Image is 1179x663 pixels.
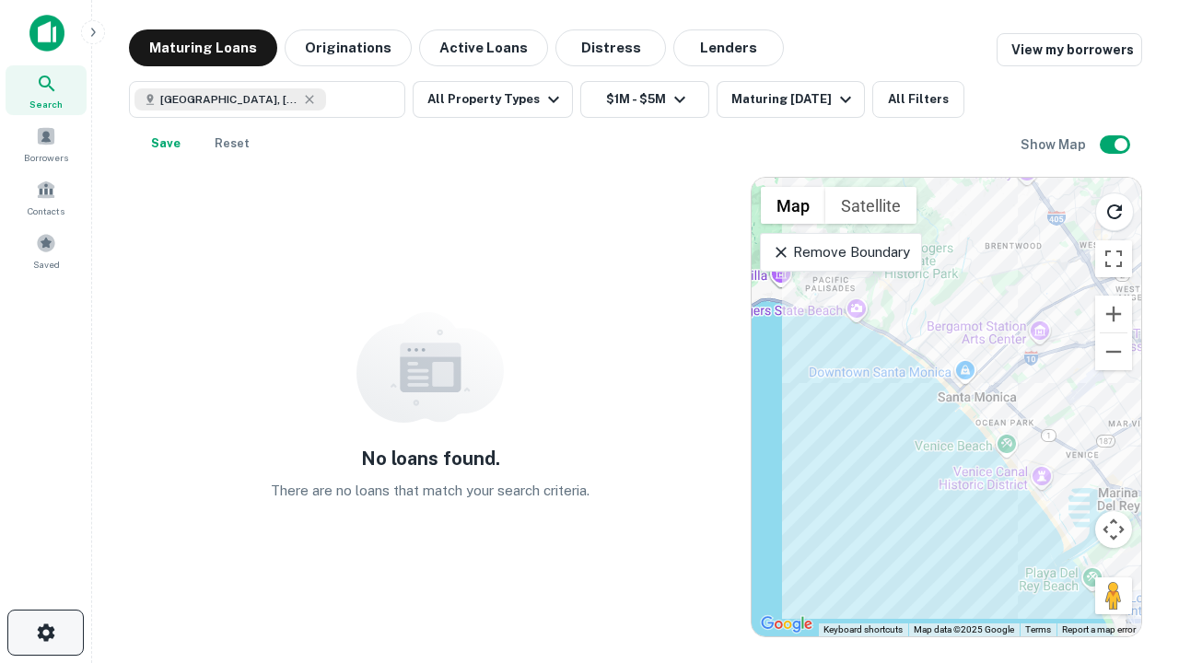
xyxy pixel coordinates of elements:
span: Borrowers [24,150,68,165]
button: Reset [203,125,262,162]
a: Open this area in Google Maps (opens a new window) [756,612,817,636]
button: Toggle fullscreen view [1095,240,1132,277]
img: empty content [356,312,504,423]
img: capitalize-icon.png [29,15,64,52]
a: Contacts [6,172,87,222]
h5: No loans found. [361,445,500,472]
button: $1M - $5M [580,81,709,118]
a: Report a map error [1062,624,1136,634]
a: Search [6,65,87,115]
button: Active Loans [419,29,548,66]
button: Show satellite imagery [825,187,916,224]
button: Keyboard shortcuts [823,623,903,636]
p: There are no loans that match your search criteria. [271,480,589,502]
span: Map data ©2025 Google [914,624,1014,634]
span: [GEOGRAPHIC_DATA], [GEOGRAPHIC_DATA], [GEOGRAPHIC_DATA] [160,91,298,108]
div: 0 0 [752,178,1141,636]
p: Remove Boundary [772,241,909,263]
span: Saved [33,257,60,272]
button: Save your search to get updates of matches that match your search criteria. [136,125,195,162]
button: Map camera controls [1095,511,1132,548]
a: Borrowers [6,119,87,169]
button: Originations [285,29,412,66]
h6: Show Map [1021,134,1089,155]
button: Maturing Loans [129,29,277,66]
a: Terms (opens in new tab) [1025,624,1051,634]
button: Zoom out [1095,333,1132,370]
a: View my borrowers [997,33,1142,66]
button: Maturing [DATE] [717,81,865,118]
button: All Property Types [413,81,573,118]
button: Distress [555,29,666,66]
div: Maturing [DATE] [731,88,857,110]
button: Zoom in [1095,296,1132,332]
button: All Filters [872,81,964,118]
a: Saved [6,226,87,275]
img: Google [756,612,817,636]
span: Contacts [28,204,64,218]
iframe: Chat Widget [1087,516,1179,604]
span: Search [29,97,63,111]
button: Show street map [761,187,825,224]
button: Reload search area [1095,192,1134,231]
button: Lenders [673,29,784,66]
